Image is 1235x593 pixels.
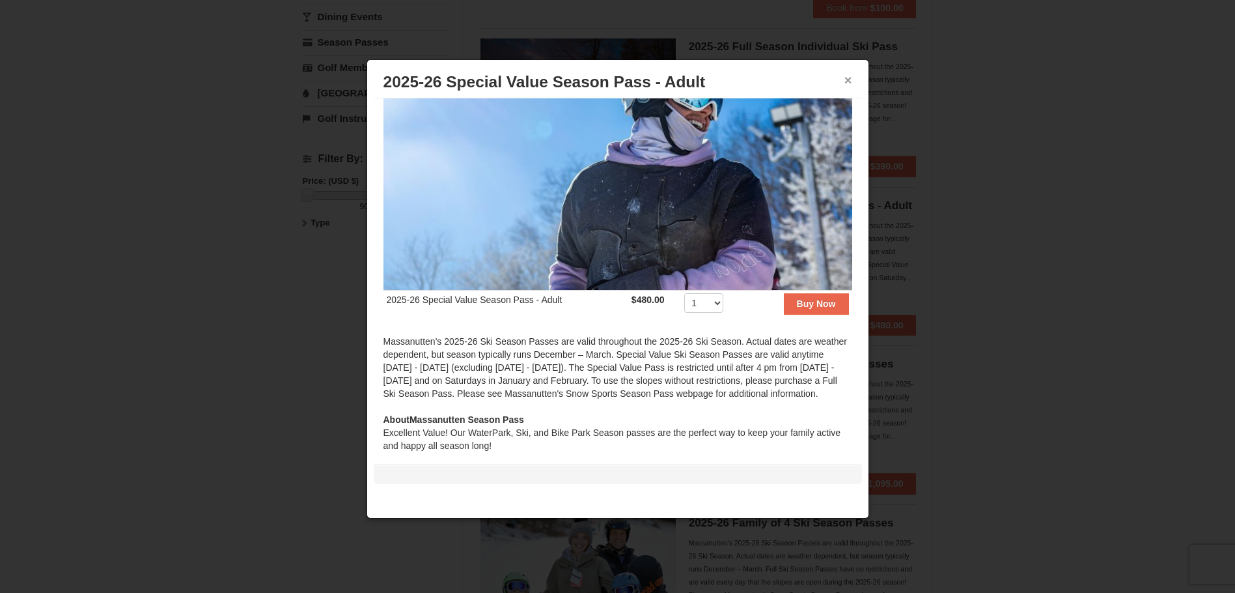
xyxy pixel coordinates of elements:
div: Excellent Value! Our WaterPark, Ski, and Bike Park Season passes are the perfect way to keep your... [383,413,852,452]
strong: Buy Now [797,298,836,309]
strong: Massanutten Season Pass [383,414,524,425]
h3: 2025-26 Special Value Season Pass - Adult [383,72,852,92]
span: About [383,414,409,425]
td: 2025-26 Special Value Season Pass - Adult [383,291,628,323]
button: Buy Now [784,293,849,314]
img: 6619937-198-dda1df27.jpg [383,33,852,290]
button: × [844,74,852,87]
strong: $480.00 [631,295,665,305]
div: Massanutten's 2025-26 Ski Season Passes are valid throughout the 2025-26 Ski Season. Actual dates... [383,335,852,413]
